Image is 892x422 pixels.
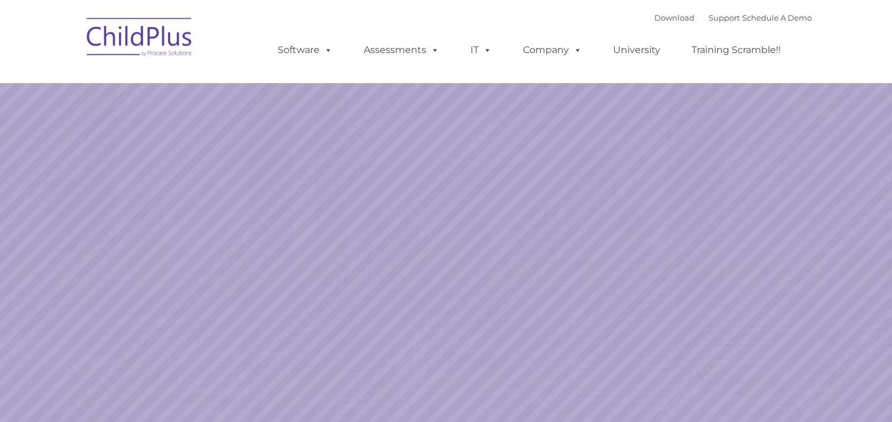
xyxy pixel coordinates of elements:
[606,266,756,305] a: Learn More
[266,38,344,62] a: Software
[459,38,503,62] a: IT
[742,13,812,22] a: Schedule A Demo
[680,38,792,62] a: Training Scramble!!
[81,9,199,68] img: ChildPlus by Procare Solutions
[654,13,694,22] a: Download
[709,13,740,22] a: Support
[352,38,451,62] a: Assessments
[601,38,672,62] a: University
[511,38,594,62] a: Company
[654,13,812,22] font: |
